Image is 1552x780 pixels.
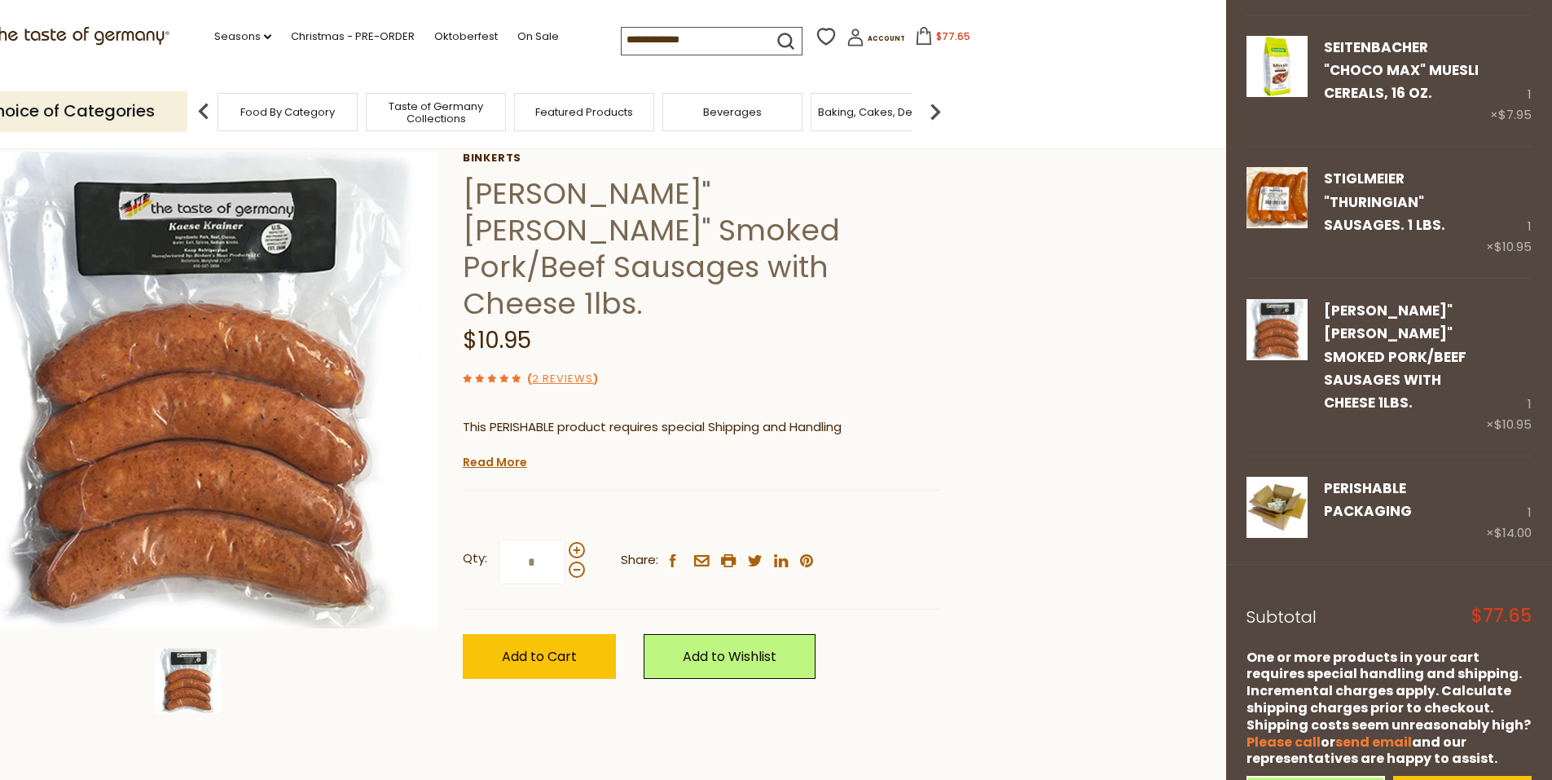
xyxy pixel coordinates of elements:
span: $7.95 [1498,106,1532,123]
img: Stiglmeier "Thuringian" Sausages. 1 lbs. [1246,167,1308,228]
div: One or more products in your cart requires special handling and shipping. Incremental charges app... [1246,650,1532,769]
a: send email [1335,733,1412,751]
a: Seitenbacher Choco Max [1246,36,1308,126]
img: next arrow [919,95,952,128]
span: Add to Cart [502,647,577,666]
a: Stiglmeier "Thuringian" Sausages. 1 lbs. [1324,169,1445,235]
img: Seitenbacher Choco Max [1246,36,1308,97]
button: Add to Cart [463,634,616,679]
span: $77.65 [936,29,970,43]
a: Food By Category [240,106,335,118]
span: $10.95 [1494,416,1532,433]
img: Binkert's"Käse Krainer" Smoked Pork/Beef Sausages with Cheese 1lbs. [1246,299,1308,360]
p: This PERISHABLE product requires special Shipping and Handling [463,417,939,438]
strong: Qty: [463,549,487,569]
div: 1 × [1486,299,1532,435]
span: $77.65 [1471,607,1532,625]
a: Read More [463,454,527,470]
button: $77.65 [908,27,978,51]
img: PERISHABLE Packaging [1246,477,1308,538]
a: Please call [1246,733,1321,751]
a: Stiglmeier "Thuringian" Sausages. 1 lbs. [1246,167,1308,258]
h1: [PERSON_NAME]"[PERSON_NAME]" Smoked Pork/Beef Sausages with Cheese 1lbs. [463,175,939,322]
span: $10.95 [463,324,531,356]
div: 1 × [1486,167,1532,258]
a: Add to Wishlist [644,634,816,679]
span: Subtotal [1246,606,1317,628]
a: Account [846,29,905,52]
a: Binkert's"Käse Krainer" Smoked Pork/Beef Sausages with Cheese 1lbs. [1246,299,1308,435]
span: ( ) [527,371,598,386]
div: 1 × [1486,477,1532,544]
a: Baking, Cakes, Desserts [818,106,944,118]
span: $10.95 [1494,238,1532,255]
span: $14.00 [1494,524,1532,541]
span: Account [868,34,905,43]
li: We will ship this product in heat-protective packaging and ice. [478,450,939,470]
a: Binkerts [463,152,939,165]
img: previous arrow [187,95,220,128]
a: Featured Products [535,106,633,118]
a: Beverages [703,106,762,118]
input: Qty: [499,540,565,584]
a: 2 Reviews [532,371,593,388]
a: Seitenbacher "Choco Max" Muesli Cereals, 16 oz. [1324,37,1479,104]
img: Binkert's"Käse Krainer" Smoked Pork/Beef Sausages with Cheese 1lbs. [156,648,221,713]
a: On Sale [517,28,559,46]
a: Seasons [214,28,271,46]
a: PERISHABLE Packaging [1324,478,1412,521]
a: Oktoberfest [434,28,498,46]
a: Christmas - PRE-ORDER [291,28,415,46]
a: [PERSON_NAME]"[PERSON_NAME]" Smoked Pork/Beef Sausages with Cheese 1lbs. [1324,301,1466,412]
span: Share: [621,550,658,571]
div: 1 × [1490,36,1532,126]
a: Taste of Germany Collections [371,100,501,125]
a: PERISHABLE Packaging [1246,477,1308,544]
